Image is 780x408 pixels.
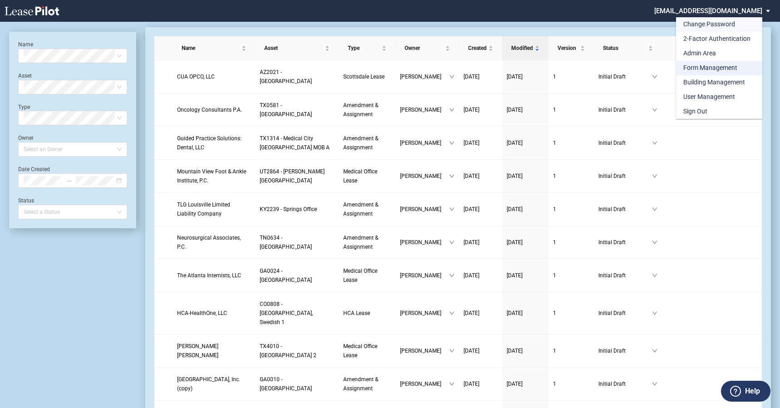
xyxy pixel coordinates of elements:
div: User Management [683,93,735,102]
div: Admin Area [683,49,716,58]
div: Building Management [683,78,745,87]
label: Help [745,385,760,397]
button: Help [721,381,770,402]
div: Form Management [683,64,737,73]
div: 2-Factor Authentication [683,34,750,44]
div: Change Password [683,20,735,29]
div: Sign Out [683,107,707,116]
